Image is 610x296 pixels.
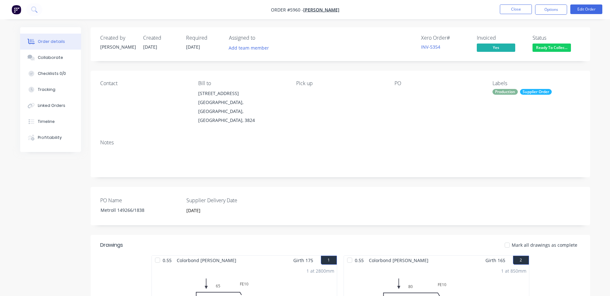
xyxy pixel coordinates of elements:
span: Colorbond [PERSON_NAME] [174,256,239,265]
button: Checklists 0/0 [20,66,81,82]
button: 1 [321,256,337,265]
a: [PERSON_NAME] [303,7,339,13]
button: Add team member [225,44,272,52]
span: Order #5960 - [271,7,303,13]
button: Profitability [20,130,81,146]
div: Status [533,35,581,41]
div: Required [186,35,221,41]
div: Labels [492,80,580,86]
span: 0.55 [352,256,366,265]
div: Checklists 0/0 [38,71,66,76]
div: Order details [38,39,65,44]
span: [DATE] [186,44,200,50]
span: Yes [477,44,515,52]
div: Notes [100,140,581,146]
div: Production [492,89,518,95]
div: Created [143,35,178,41]
div: Metroll 149266/1838 [95,205,175,215]
button: 2 [513,256,529,265]
span: 0.55 [160,256,174,265]
button: Tracking [20,82,81,98]
div: Created by [100,35,135,41]
div: Drawings [100,241,123,249]
button: Linked Orders [20,98,81,114]
span: Mark all drawings as complete [512,242,577,248]
div: Linked Orders [38,103,65,108]
span: Girth 165 [485,256,505,265]
img: Factory [12,5,21,14]
div: Tracking [38,87,55,92]
span: Colorbond [PERSON_NAME] [366,256,431,265]
button: Order details [20,34,81,50]
button: Timeline [20,114,81,130]
button: Add team member [229,44,272,52]
div: Invoiced [477,35,525,41]
span: [DATE] [143,44,157,50]
div: [STREET_ADDRESS] [198,89,286,98]
div: 1 at 2800mm [306,268,334,274]
div: Timeline [38,119,55,124]
span: Ready To Collec... [533,44,571,52]
div: [GEOGRAPHIC_DATA], [GEOGRAPHIC_DATA], [GEOGRAPHIC_DATA], 3824 [198,98,286,125]
input: Enter date [182,206,262,215]
div: [PERSON_NAME] [100,44,135,50]
button: Collaborate [20,50,81,66]
div: Profitability [38,135,62,140]
div: Collaborate [38,55,63,60]
div: 1 at 850mm [501,268,526,274]
a: INV-5354 [421,44,440,50]
button: Close [500,4,532,14]
div: Contact [100,80,188,86]
button: Edit Order [570,4,602,14]
div: PO [394,80,482,86]
div: Supplier Order [520,89,552,95]
button: Ready To Collec... [533,44,571,53]
label: Supplier Delivery Date [186,196,266,204]
div: Bill to [198,80,286,86]
div: Assigned to [229,35,293,41]
div: Pick up [296,80,384,86]
label: PO Name [100,196,180,204]
div: Xero Order # [421,35,469,41]
button: Options [535,4,567,15]
span: Girth 175 [293,256,313,265]
div: [STREET_ADDRESS][GEOGRAPHIC_DATA], [GEOGRAPHIC_DATA], [GEOGRAPHIC_DATA], 3824 [198,89,286,125]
